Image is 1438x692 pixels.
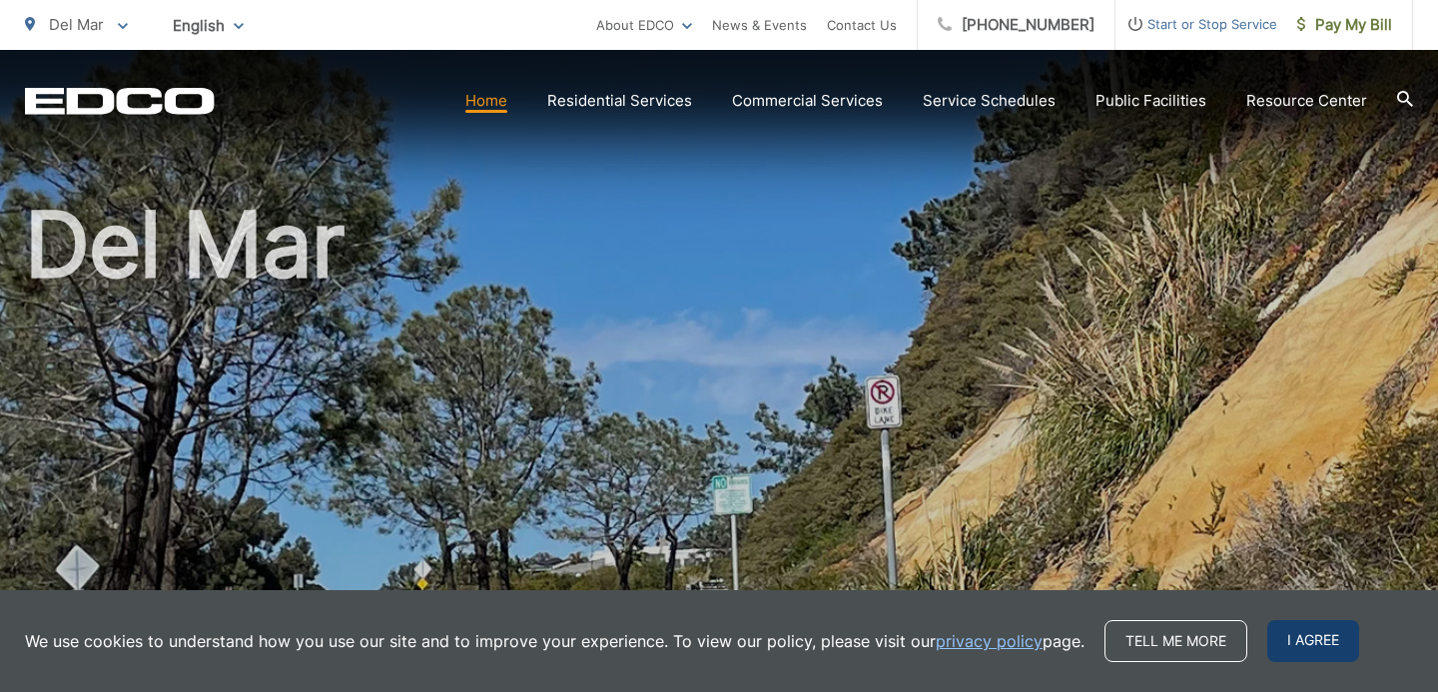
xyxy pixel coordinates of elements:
a: Contact Us [827,13,897,37]
span: I agree [1267,620,1359,662]
a: Public Facilities [1095,89,1206,113]
a: About EDCO [596,13,692,37]
span: English [158,8,259,43]
a: Resource Center [1246,89,1367,113]
span: Del Mar [49,15,104,34]
a: Commercial Services [732,89,883,113]
p: We use cookies to understand how you use our site and to improve your experience. To view our pol... [25,629,1084,653]
span: Pay My Bill [1297,13,1392,37]
a: News & Events [712,13,807,37]
a: Residential Services [547,89,692,113]
a: privacy policy [936,629,1043,653]
a: Service Schedules [923,89,1056,113]
a: Home [465,89,507,113]
a: EDCD logo. Return to the homepage. [25,87,215,115]
a: Tell me more [1104,620,1247,662]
